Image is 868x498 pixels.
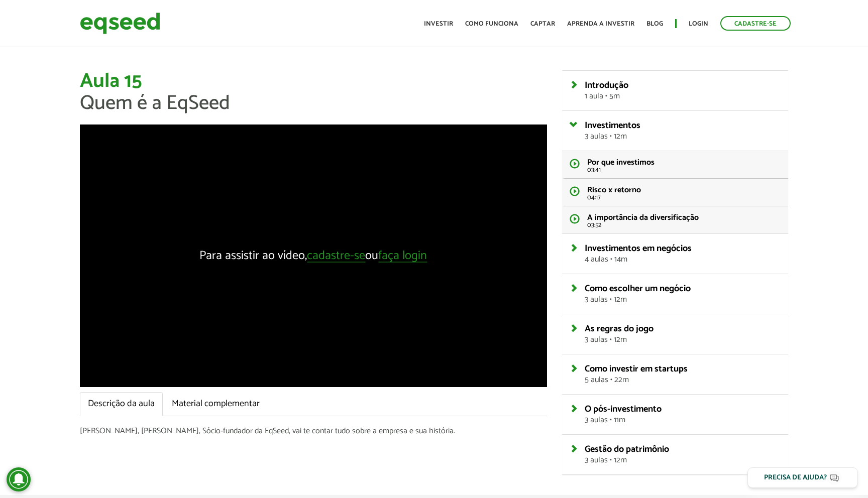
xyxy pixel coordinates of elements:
[567,21,634,27] a: Aprenda a investir
[585,121,781,141] a: Investimentos3 aulas • 12m
[585,324,781,344] a: As regras do jogo3 aulas • 12m
[80,392,163,416] a: Descrição da aula
[585,442,669,457] span: Gestão do patrimônio
[585,133,781,141] span: 3 aulas • 12m
[585,402,662,417] span: O pós-investimento
[587,167,781,173] span: 03:41
[585,364,781,384] a: Como investir em startups5 aulas • 22m
[585,405,781,424] a: O pós-investimento3 aulas • 11m
[562,151,788,179] a: Por que investimos 03:41
[587,211,699,224] span: A importância da diversificação
[585,92,781,100] span: 1 aula • 5m
[199,250,427,262] div: Para assistir ao vídeo, ou
[585,244,781,264] a: Investimentos em negócios4 aulas • 14m
[646,21,663,27] a: Blog
[307,250,365,262] a: cadastre-se
[80,65,142,98] span: Aula 15
[587,183,641,197] span: Risco x retorno
[585,376,781,384] span: 5 aulas • 22m
[164,392,268,416] a: Material complementar
[530,21,555,27] a: Captar
[585,296,781,304] span: 3 aulas • 12m
[424,21,453,27] a: Investir
[585,256,781,264] span: 4 aulas • 14m
[585,78,628,93] span: Introdução
[689,21,708,27] a: Login
[585,456,781,464] span: 3 aulas • 12m
[720,16,791,31] a: Cadastre-se
[585,118,640,133] span: Investimentos
[80,10,160,37] img: EqSeed
[585,284,781,304] a: Como escolher um negócio3 aulas • 12m
[585,445,781,464] a: Gestão do patrimônio3 aulas • 12m
[80,87,230,120] span: Quem é a EqSeed
[585,416,781,424] span: 3 aulas • 11m
[585,361,688,377] span: Como investir em startups
[378,250,427,262] a: faça login
[585,336,781,344] span: 3 aulas • 12m
[585,321,654,336] span: As regras do jogo
[562,206,788,233] a: A importância da diversificação 03:52
[465,21,518,27] a: Como funciona
[587,194,781,201] span: 04:17
[585,81,781,100] a: Introdução1 aula • 5m
[80,426,547,436] p: [PERSON_NAME], [PERSON_NAME], Sócio-fundador da EqSeed, vai te contar tudo sobre a empresa e sua ...
[587,222,781,228] span: 03:52
[585,241,692,256] span: Investimentos em negócios
[585,281,691,296] span: Como escolher um negócio
[562,179,788,206] a: Risco x retorno 04:17
[587,156,655,169] span: Por que investimos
